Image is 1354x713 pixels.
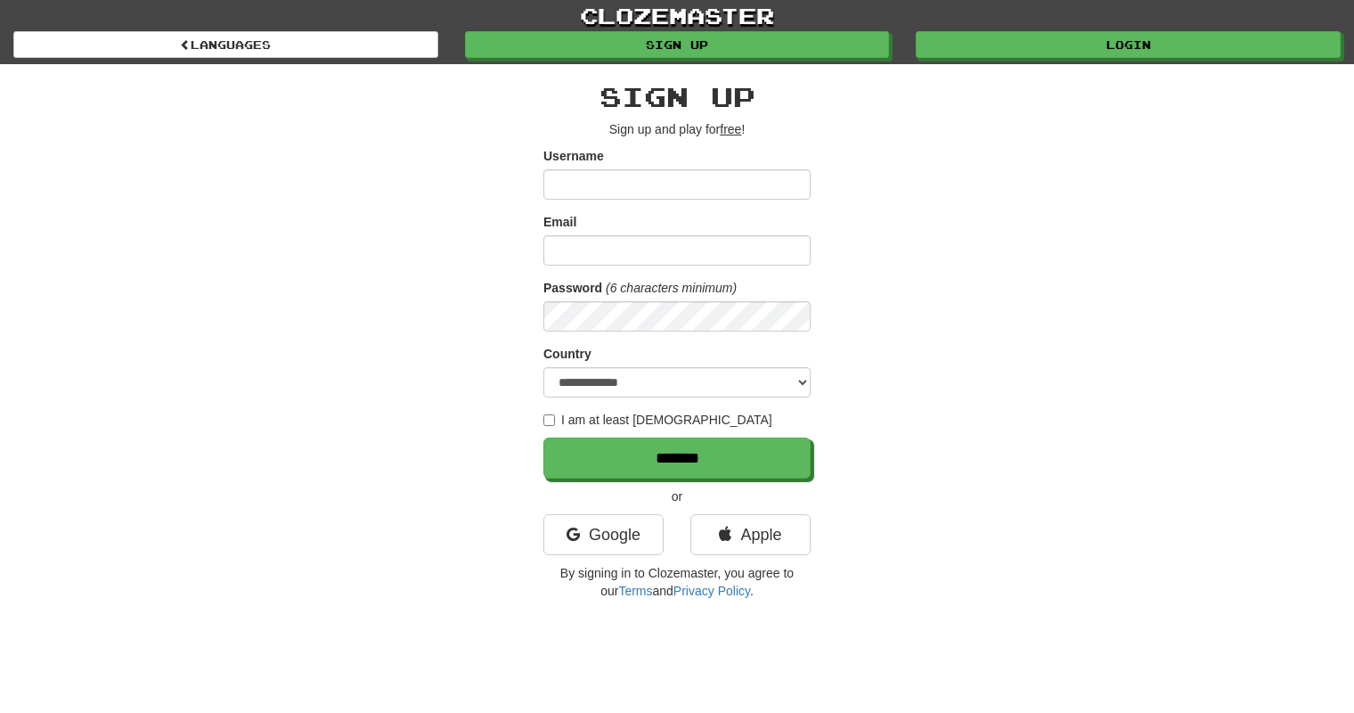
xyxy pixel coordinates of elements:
[673,584,750,598] a: Privacy Policy
[543,279,602,297] label: Password
[543,564,811,600] p: By signing in to Clozemaster, you agree to our and .
[543,411,772,429] label: I am at least [DEMOGRAPHIC_DATA]
[543,345,591,363] label: Country
[543,514,664,555] a: Google
[720,122,741,136] u: free
[606,281,737,295] em: (6 characters minimum)
[543,414,555,426] input: I am at least [DEMOGRAPHIC_DATA]
[13,31,438,58] a: Languages
[543,147,604,165] label: Username
[543,82,811,111] h2: Sign up
[543,120,811,138] p: Sign up and play for !
[543,213,576,231] label: Email
[465,31,890,58] a: Sign up
[690,514,811,555] a: Apple
[618,584,652,598] a: Terms
[916,31,1341,58] a: Login
[543,488,811,505] p: or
